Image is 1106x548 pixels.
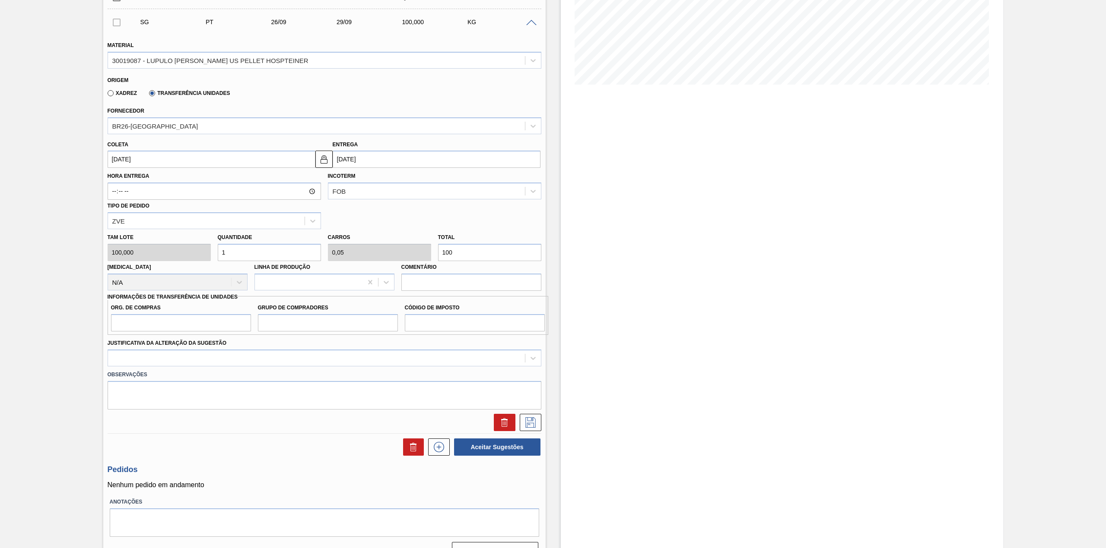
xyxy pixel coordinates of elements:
label: Hora Entrega [108,170,321,183]
label: Comentário [401,261,541,274]
label: Material [108,42,134,48]
label: Xadrez [108,90,137,96]
p: Nenhum pedido em andamento [108,481,541,489]
label: Tipo de pedido [108,203,149,209]
input: dd/mm/yyyy [333,151,540,168]
label: Incoterm [328,173,356,179]
div: Salvar Sugestão [515,414,541,431]
label: Anotações [110,496,539,508]
label: Origem [108,77,129,83]
label: Total [438,234,455,240]
label: Código de Imposto [405,302,545,314]
div: 29/09/2025 [334,19,409,25]
button: locked [315,151,333,168]
label: Justificativa da Alteração da Sugestão [108,340,227,346]
label: [MEDICAL_DATA] [108,264,151,270]
label: Linha de Produção [254,264,311,270]
div: Nova sugestão [424,438,450,456]
div: Excluir Sugestão [489,414,515,431]
div: BR26-[GEOGRAPHIC_DATA] [112,122,198,129]
div: Aceitar Sugestões [450,438,541,457]
h3: Pedidos [108,465,541,474]
div: FOB [333,188,346,195]
div: 30019087 - LUPULO [PERSON_NAME] US PELLET HOSPTEINER [112,57,308,64]
input: dd/mm/yyyy [108,151,315,168]
label: Informações de Transferência de Unidades [108,294,238,300]
label: Carros [328,234,350,240]
div: ZVE [112,217,125,224]
div: Pedido de Transferência [203,19,278,25]
label: Entrega [333,142,358,148]
label: Tam lote [108,231,211,244]
label: Org. de Compras [111,302,251,314]
label: Fornecedor [108,108,144,114]
div: 100,000 [400,19,474,25]
img: locked [319,154,329,164]
div: 26/09/2025 [269,19,343,25]
label: Coleta [108,142,128,148]
label: Transferência Unidades [149,90,230,96]
label: Grupo de Compradores [258,302,398,314]
div: Excluir Sugestões [399,438,424,456]
label: Quantidade [218,234,252,240]
div: KG [465,19,540,25]
div: Sugestão Criada [138,19,213,25]
button: Aceitar Sugestões [454,438,540,456]
label: Observações [108,368,541,381]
